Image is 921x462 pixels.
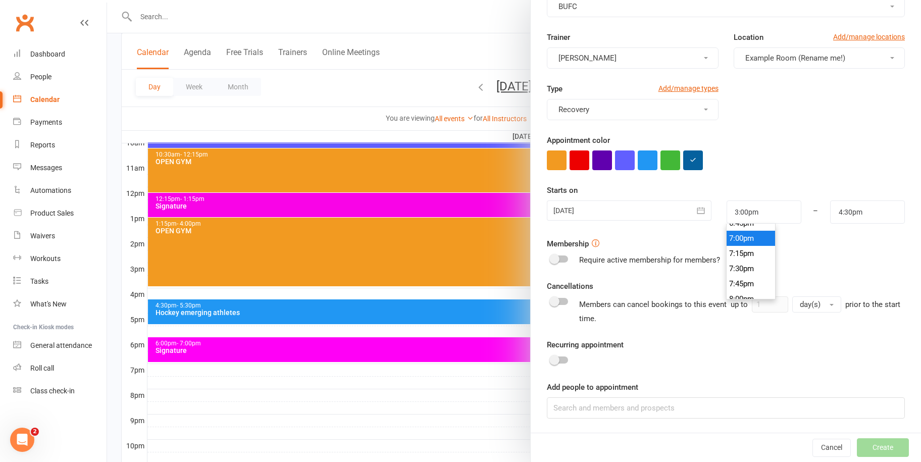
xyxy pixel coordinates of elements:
label: Recurring appointment [547,339,624,351]
label: Starts on [547,184,578,196]
li: 7:15pm [727,246,775,261]
label: Trainer [547,31,570,43]
div: Product Sales [30,209,74,217]
label: Add people to appointment [547,381,638,393]
button: Recovery [547,99,718,120]
label: Cancellations [547,280,593,292]
button: Cancel [812,439,851,457]
div: Dashboard [30,50,65,58]
button: [PERSON_NAME] [547,47,718,69]
div: General attendance [30,341,92,349]
div: Calendar [30,95,60,104]
button: day(s) [792,296,841,313]
a: Payments [13,111,107,134]
a: Roll call [13,357,107,380]
a: Reports [13,134,107,157]
label: Type [547,83,562,95]
label: Location [734,31,763,43]
input: Search and members and prospects [547,397,905,419]
button: Example Room (Rename me!) [734,47,905,69]
a: Clubworx [12,10,37,35]
span: day(s) [800,300,821,309]
span: [PERSON_NAME] [558,54,617,63]
span: Recovery [558,105,589,114]
a: Dashboard [13,43,107,66]
div: Class check-in [30,387,75,395]
a: General attendance kiosk mode [13,334,107,357]
a: Add/manage locations [833,31,905,42]
a: Calendar [13,88,107,111]
a: Workouts [13,247,107,270]
div: Reports [30,141,55,149]
span: Example Room (Rename me!) [745,54,845,63]
div: Waivers [30,232,55,240]
div: Workouts [30,254,61,263]
a: Automations [13,179,107,202]
div: Tasks [30,277,48,285]
li: 7:45pm [727,276,775,291]
label: Appointment color [547,134,610,146]
li: 8:00pm [727,291,775,306]
a: Waivers [13,225,107,247]
a: Class kiosk mode [13,380,107,402]
a: Product Sales [13,202,107,225]
div: – [801,200,831,224]
li: 7:30pm [727,261,775,276]
iframe: Intercom live chat [10,428,34,452]
div: What's New [30,300,67,308]
span: BUFC [558,2,577,11]
span: 2 [31,428,39,436]
a: Add/manage types [658,83,719,94]
a: Tasks [13,270,107,293]
div: Messages [30,164,62,172]
li: 7:00pm [727,231,775,246]
a: What's New [13,293,107,316]
a: People [13,66,107,88]
label: Membership [547,238,589,250]
a: Messages [13,157,107,179]
div: Roll call [30,364,54,372]
div: Require active membership for members? [579,254,720,266]
div: up to [731,296,841,313]
div: Members can cancel bookings to this event [579,296,905,325]
div: People [30,73,52,81]
div: Payments [30,118,62,126]
div: Automations [30,186,71,194]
